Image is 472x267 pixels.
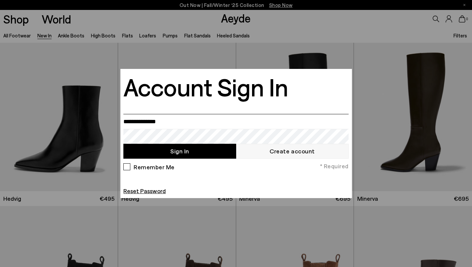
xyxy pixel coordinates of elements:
[123,187,166,194] a: Reset Password
[236,144,349,159] a: Create account
[132,163,175,170] label: Remember Me
[320,162,349,170] span: * Required
[123,73,288,100] h2: Account Sign In
[123,144,236,159] button: Sign In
